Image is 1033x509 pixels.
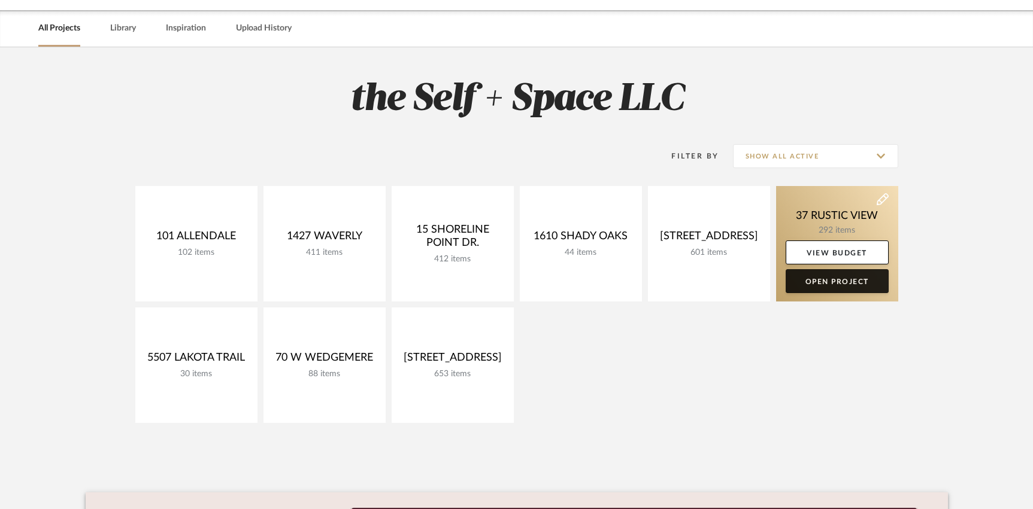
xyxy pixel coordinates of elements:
[273,248,376,258] div: 411 items
[145,230,248,248] div: 101 ALLENDALE
[86,77,948,122] h2: the Self + Space LLC
[658,248,761,258] div: 601 items
[401,254,504,264] div: 412 items
[273,369,376,379] div: 88 items
[656,150,719,162] div: Filter By
[401,351,504,369] div: [STREET_ADDRESS]
[401,223,504,254] div: 15 SHORELINE POINT DR.
[145,369,248,379] div: 30 items
[38,20,80,36] a: All Projects
[166,20,206,36] a: Inspiration
[145,248,248,258] div: 102 items
[529,230,632,248] div: 1610 SHADY OAKS
[145,351,248,369] div: 5507 LAKOTA TRAIL
[236,20,292,36] a: Upload History
[273,230,376,248] div: 1427 WAVERLY
[786,269,889,293] a: Open Project
[110,20,136,36] a: Library
[273,351,376,369] div: 70 W WEDGEMERE
[401,369,504,379] div: 653 items
[658,230,761,248] div: [STREET_ADDRESS]
[786,240,889,264] a: View Budget
[529,248,632,258] div: 44 items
